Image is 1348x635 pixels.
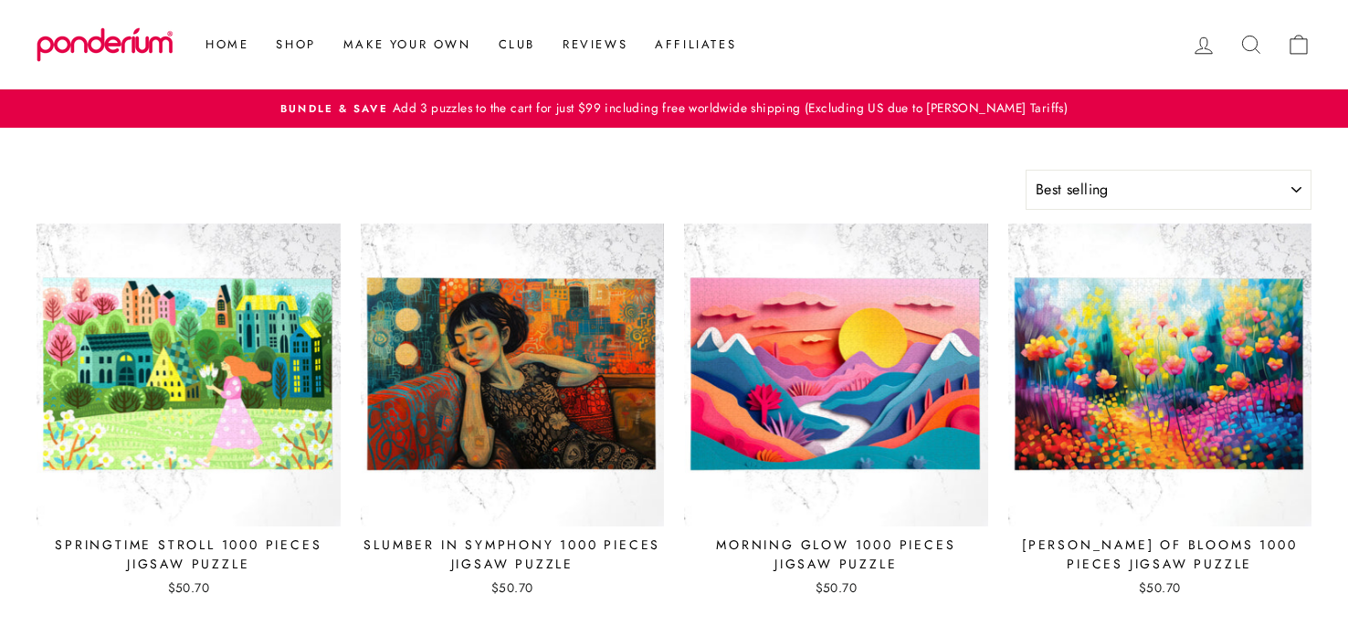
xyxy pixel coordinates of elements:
div: Morning Glow 1000 Pieces Jigsaw Puzzle [684,536,988,574]
ul: Primary [183,28,750,61]
a: Morning Glow 1000 Pieces Jigsaw Puzzle $50.70 [684,224,988,603]
div: $50.70 [1008,578,1312,597]
div: [PERSON_NAME] of Blooms 1000 Pieces Jigsaw Puzzle [1008,536,1312,574]
span: Add 3 puzzles to the cart for just $99 including free worldwide shipping (Excluding US due to [PE... [388,99,1068,117]
a: Reviews [549,28,641,61]
div: $50.70 [37,578,341,597]
img: Ponderium [37,27,174,62]
a: Springtime Stroll 1000 Pieces Jigsaw Puzzle $50.70 [37,224,341,603]
a: Club [485,28,549,61]
div: Slumber in Symphony 1000 Pieces Jigsaw Puzzle [361,536,665,574]
a: Home [192,28,262,61]
div: Springtime Stroll 1000 Pieces Jigsaw Puzzle [37,536,341,574]
a: [PERSON_NAME] of Blooms 1000 Pieces Jigsaw Puzzle $50.70 [1008,224,1312,603]
a: Make Your Own [330,28,485,61]
a: Affiliates [641,28,750,61]
a: Bundle & SaveAdd 3 puzzles to the cart for just $99 including free worldwide shipping (Excluding ... [41,99,1307,119]
a: Slumber in Symphony 1000 Pieces Jigsaw Puzzle $50.70 [361,224,665,603]
div: $50.70 [361,578,665,597]
div: $50.70 [684,578,988,597]
a: Shop [262,28,329,61]
span: Bundle & Save [280,101,388,116]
